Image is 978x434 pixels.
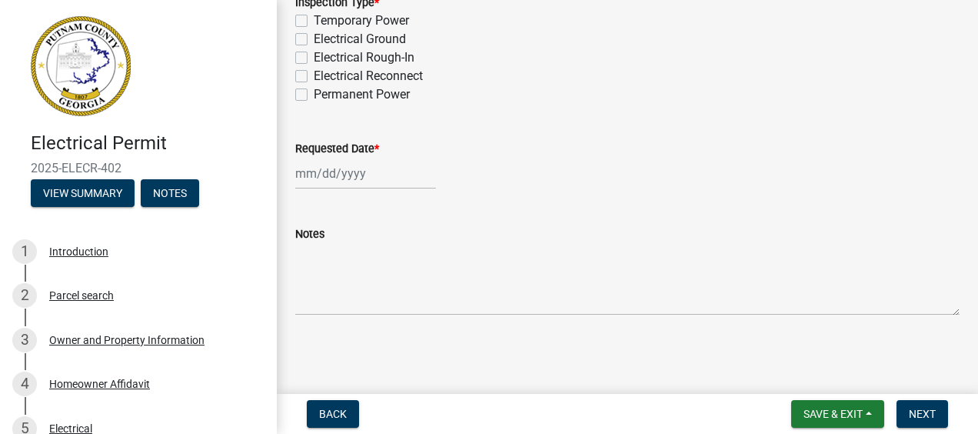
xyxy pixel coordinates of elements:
button: Back [307,400,359,428]
span: 2025-ELECR-402 [31,161,246,175]
wm-modal-confirm: Notes [141,188,199,200]
label: Requested Date [295,144,379,155]
span: Back [319,408,347,420]
button: Save & Exit [791,400,884,428]
input: mm/dd/yyyy [295,158,436,189]
span: Save & Exit [803,408,863,420]
div: Homeowner Affidavit [49,379,150,389]
div: Introduction [49,246,108,257]
button: Next [896,400,948,428]
label: Electrical Rough-In [314,48,414,67]
label: Temporary Power [314,12,409,30]
span: Next [909,408,936,420]
img: Putnam County, Georgia [31,16,131,116]
div: 4 [12,372,37,396]
button: View Summary [31,179,135,207]
label: Permanent Power [314,85,410,104]
button: Notes [141,179,199,207]
div: 3 [12,328,37,352]
label: Electrical Reconnect [314,67,423,85]
div: Parcel search [49,290,114,301]
div: 2 [12,283,37,308]
label: Electrical Ground [314,30,406,48]
div: 1 [12,239,37,264]
div: Electrical [49,423,92,434]
div: Owner and Property Information [49,335,205,346]
wm-modal-confirm: Summary [31,188,135,200]
h4: Electrical Permit [31,132,264,155]
label: Notes [295,229,324,240]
